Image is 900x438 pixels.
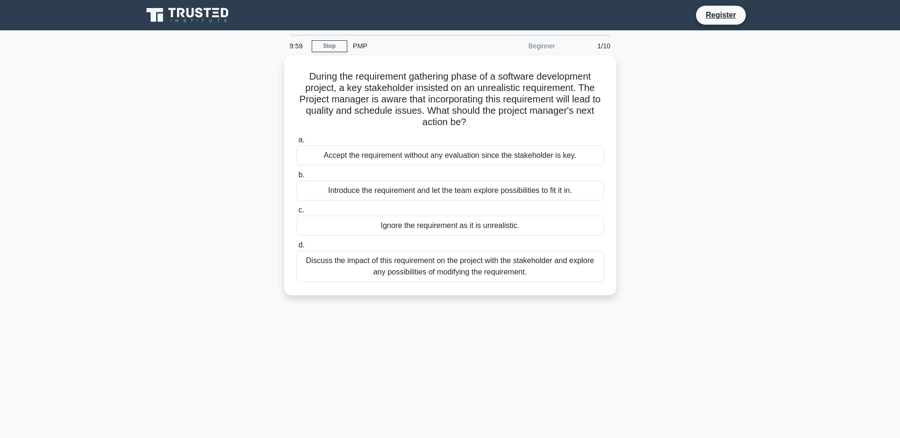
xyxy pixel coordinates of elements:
span: c. [298,206,304,214]
div: 1/10 [561,36,616,55]
div: Ignore the requirement as it is unrealistic. [297,216,604,236]
a: Register [700,9,742,21]
a: Stop [312,40,347,52]
div: PMP [347,36,478,55]
div: Beginner [478,36,561,55]
span: d. [298,241,305,249]
div: Accept the requirement without any evaluation since the stakeholder is key. [297,146,604,165]
span: a. [298,136,305,144]
h5: During the requirement gathering phase of a software development project, a key stakeholder insis... [296,71,605,128]
div: Discuss the impact of this requirement on the project with the stakeholder and explore any possib... [297,251,604,282]
div: 9:59 [284,36,312,55]
span: b. [298,171,305,179]
div: Introduce the requirement and let the team explore possibilities to fit it in. [297,181,604,201]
